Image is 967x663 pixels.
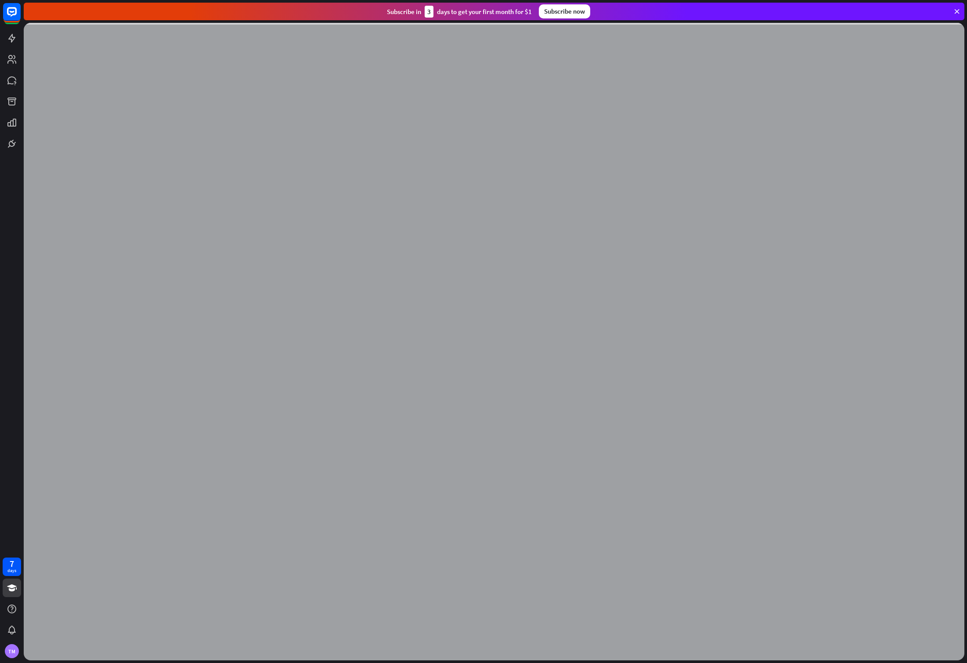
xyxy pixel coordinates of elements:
[387,6,532,18] div: Subscribe in days to get your first month for $1
[5,644,19,658] div: TM
[10,560,14,568] div: 7
[7,568,16,574] div: days
[3,558,21,576] a: 7 days
[539,4,590,18] div: Subscribe now
[425,6,433,18] div: 3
